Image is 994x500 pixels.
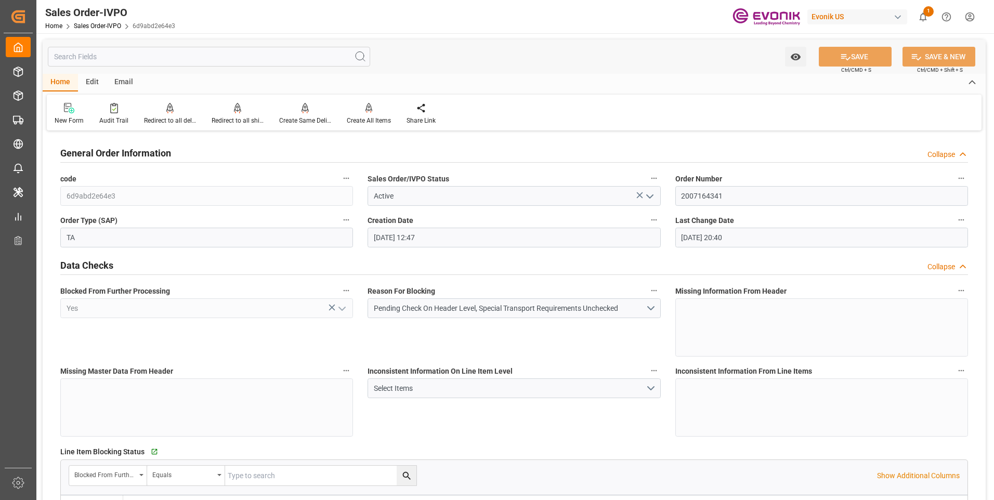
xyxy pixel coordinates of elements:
[923,6,934,17] span: 1
[60,258,113,272] h2: Data Checks
[675,174,722,185] span: Order Number
[74,22,121,30] a: Sales Order-IVPO
[675,366,812,377] span: Inconsistent Information From Line Items
[675,215,734,226] span: Last Change Date
[368,378,660,398] button: open menu
[334,300,349,317] button: open menu
[647,172,661,185] button: Sales Order/IVPO Status
[397,466,416,485] button: search button
[339,213,353,227] button: Order Type (SAP)
[785,47,806,67] button: open menu
[374,383,646,394] div: Select Items
[60,366,173,377] span: Missing Master Data From Header
[107,74,141,91] div: Email
[69,466,147,485] button: open menu
[675,286,787,297] span: Missing Information From Header
[339,284,353,297] button: Blocked From Further Processing
[935,5,958,29] button: Help Center
[368,174,449,185] span: Sales Order/IVPO Status
[733,8,800,26] img: Evonik-brand-mark-Deep-Purple-RGB.jpeg_1700498283.jpeg
[927,149,955,160] div: Collapse
[225,466,416,485] input: Type to search
[43,74,78,91] div: Home
[877,470,960,481] p: Show Additional Columns
[368,366,513,377] span: Inconsistent Information On Line Item Level
[99,116,128,125] div: Audit Trail
[954,284,968,297] button: Missing Information From Header
[954,172,968,185] button: Order Number
[647,284,661,297] button: Reason For Blocking
[339,364,353,377] button: Missing Master Data From Header
[841,66,871,74] span: Ctrl/CMD + S
[807,9,907,24] div: Evonik US
[368,215,413,226] span: Creation Date
[60,446,145,457] span: Line Item Blocking Status
[144,116,196,125] div: Redirect to all deliveries
[368,298,660,318] button: open menu
[60,146,171,160] h2: General Order Information
[917,66,963,74] span: Ctrl/CMD + Shift + S
[152,468,214,480] div: Equals
[60,215,117,226] span: Order Type (SAP)
[78,74,107,91] div: Edit
[48,47,370,67] input: Search Fields
[45,5,175,20] div: Sales Order-IVPO
[407,116,436,125] div: Share Link
[641,188,657,204] button: open menu
[911,5,935,29] button: show 1 new notifications
[45,22,62,30] a: Home
[279,116,331,125] div: Create Same Delivery Date
[368,286,435,297] span: Reason For Blocking
[647,213,661,227] button: Creation Date
[147,466,225,485] button: open menu
[212,116,264,125] div: Redirect to all shipments
[55,116,84,125] div: New Form
[60,174,76,185] span: code
[954,213,968,227] button: Last Change Date
[954,364,968,377] button: Inconsistent Information From Line Items
[903,47,975,67] button: SAVE & NEW
[807,7,911,27] button: Evonik US
[675,228,968,247] input: MM-DD-YYYY HH:MM
[368,228,660,247] input: MM-DD-YYYY HH:MM
[74,468,136,480] div: Blocked From Further Processing
[927,261,955,272] div: Collapse
[339,172,353,185] button: code
[374,303,646,314] div: Pending Check On Header Level, Special Transport Requirements Unchecked
[647,364,661,377] button: Inconsistent Information On Line Item Level
[347,116,391,125] div: Create All Items
[60,286,170,297] span: Blocked From Further Processing
[819,47,892,67] button: SAVE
